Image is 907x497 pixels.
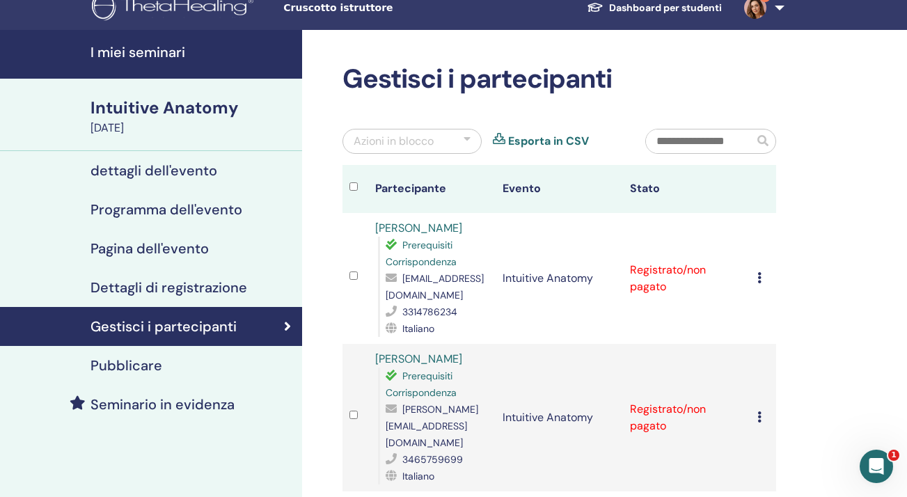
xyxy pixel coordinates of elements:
h4: Dettagli di registrazione [90,279,247,296]
h4: Gestisci i partecipanti [90,318,237,335]
span: 1 [888,450,899,461]
span: Italiano [402,470,434,482]
h4: I miei seminari [90,44,294,61]
h4: dettagli dell'evento [90,162,217,179]
img: graduation-cap-white.svg [587,1,604,13]
span: [EMAIL_ADDRESS][DOMAIN_NAME] [386,272,484,301]
span: Cruscotto istruttore [283,1,492,15]
h2: Gestisci i partecipanti [342,63,776,95]
span: 3465759699 [402,453,463,466]
div: Intuitive Anatomy [90,96,294,120]
span: Prerequisiti Corrispondenza [386,370,457,399]
a: [PERSON_NAME] [375,352,462,366]
span: [PERSON_NAME][EMAIL_ADDRESS][DOMAIN_NAME] [386,403,478,449]
span: 3314786234 [402,306,457,318]
span: Italiano [402,322,434,335]
h4: Programma dell'evento [90,201,242,218]
a: Intuitive Anatomy[DATE] [82,96,302,136]
iframe: Intercom live chat [860,450,893,483]
th: Evento [496,165,623,213]
h4: Seminario in evidenza [90,396,235,413]
td: Intuitive Anatomy [496,213,623,344]
span: Prerequisiti Corrispondenza [386,239,457,268]
div: [DATE] [90,120,294,136]
a: [PERSON_NAME] [375,221,462,235]
th: Partecipante [368,165,496,213]
div: Azioni in blocco [354,133,434,150]
a: Esporta in CSV [508,133,589,150]
th: Stato [623,165,750,213]
td: Intuitive Anatomy [496,344,623,491]
h4: Pubblicare [90,357,162,374]
h4: Pagina dell'evento [90,240,209,257]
